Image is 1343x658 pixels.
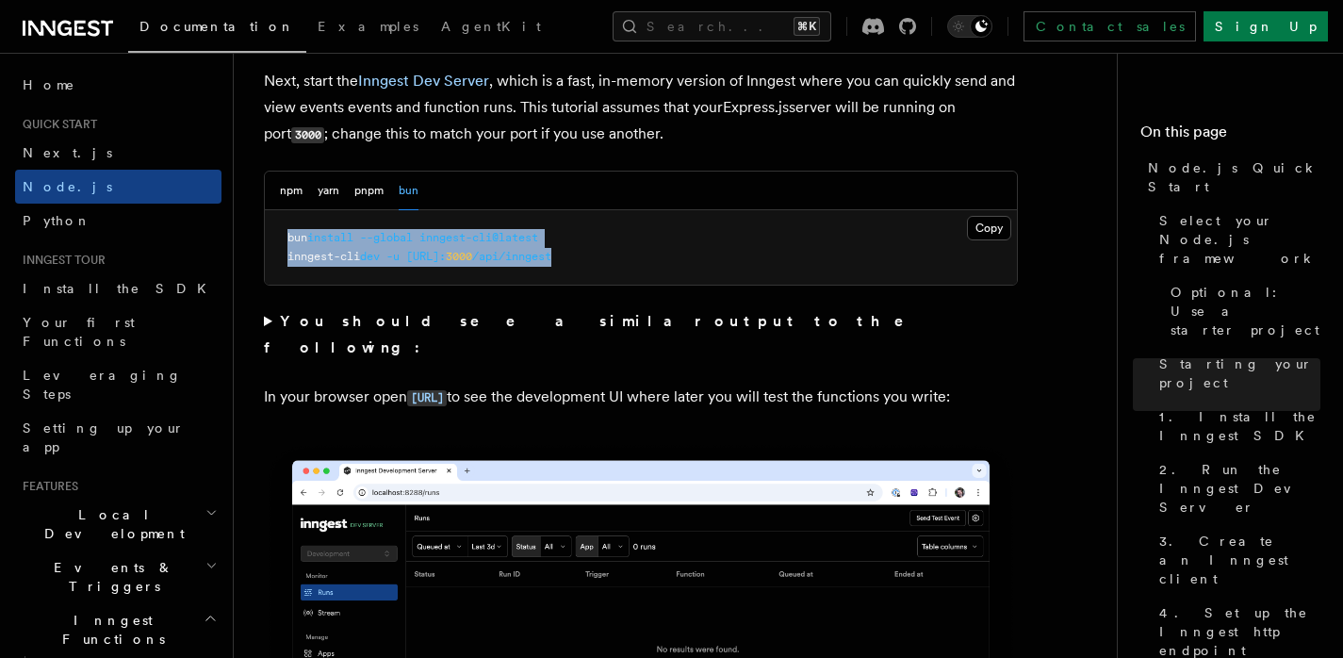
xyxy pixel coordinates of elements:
span: inngest-cli@latest [419,231,538,244]
span: /api/inngest [472,250,551,263]
a: Your first Functions [15,305,221,358]
kbd: ⌘K [794,17,820,36]
span: Local Development [15,505,205,543]
code: 3000 [291,127,324,143]
span: Inngest Functions [15,611,204,649]
span: Node.js Quick Start [1148,158,1320,196]
a: [URL] [407,387,447,405]
button: Events & Triggers [15,551,221,603]
a: Documentation [128,6,306,53]
button: Local Development [15,498,221,551]
span: 3. Create an Inngest client [1159,532,1320,588]
a: Inngest Dev Server [358,72,489,90]
span: --global [360,231,413,244]
span: dev [360,250,380,263]
a: Setting up your app [15,411,221,464]
button: bun [399,172,418,210]
span: Leveraging Steps [23,368,182,402]
button: pnpm [354,172,384,210]
p: In your browser open to see the development UI where later you will test the functions you write: [264,384,1018,411]
span: Examples [318,19,418,34]
span: Optional: Use a starter project [1171,283,1320,339]
a: Optional: Use a starter project [1163,275,1320,347]
span: bun [287,231,307,244]
a: 1. Install the Inngest SDK [1152,400,1320,452]
span: AgentKit [441,19,541,34]
span: Features [15,479,78,494]
span: Inngest tour [15,253,106,268]
a: Node.js [15,170,221,204]
a: 2. Run the Inngest Dev Server [1152,452,1320,524]
a: Install the SDK [15,271,221,305]
span: Starting your project [1159,354,1320,392]
a: 3. Create an Inngest client [1152,524,1320,596]
span: install [307,231,353,244]
a: Leveraging Steps [15,358,221,411]
span: Next.js [23,145,112,160]
span: [URL]: [406,250,446,263]
span: Events & Triggers [15,558,205,596]
summary: You should see a similar output to the following: [264,308,1018,361]
button: Search...⌘K [613,11,831,41]
span: Python [23,213,91,228]
span: 2. Run the Inngest Dev Server [1159,460,1320,517]
a: Home [15,68,221,102]
a: Select your Node.js framework [1152,204,1320,275]
h4: On this page [1140,121,1320,151]
span: Node.js [23,179,112,194]
code: [URL] [407,390,447,406]
button: npm [280,172,303,210]
span: Install the SDK [23,281,218,296]
a: AgentKit [430,6,552,51]
button: Copy [967,216,1011,240]
a: Python [15,204,221,238]
span: 3000 [446,250,472,263]
a: Starting your project [1152,347,1320,400]
a: Contact sales [1024,11,1196,41]
span: -u [386,250,400,263]
button: Inngest Functions [15,603,221,656]
a: Node.js Quick Start [1140,151,1320,204]
span: Documentation [139,19,295,34]
p: Next, start the , which is a fast, in-memory version of Inngest where you can quickly send and vi... [264,68,1018,148]
span: Select your Node.js framework [1159,211,1320,268]
span: Your first Functions [23,315,135,349]
a: Next.js [15,136,221,170]
span: Setting up your app [23,420,185,454]
span: 1. Install the Inngest SDK [1159,407,1320,445]
button: Toggle dark mode [947,15,992,38]
strong: You should see a similar output to the following: [264,312,930,356]
span: Home [23,75,75,94]
button: yarn [318,172,339,210]
a: Examples [306,6,430,51]
span: inngest-cli [287,250,360,263]
a: Sign Up [1204,11,1328,41]
span: Quick start [15,117,97,132]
